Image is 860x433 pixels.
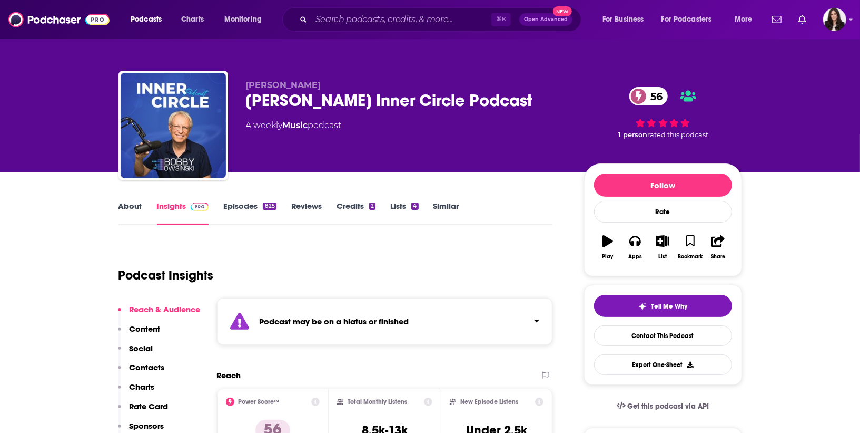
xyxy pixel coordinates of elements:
[130,324,161,334] p: Content
[246,80,321,90] span: [PERSON_NAME]
[640,87,668,105] span: 56
[217,298,553,345] section: Click to expand status details
[553,6,572,16] span: New
[594,295,732,317] button: tell me why sparkleTell Me Why
[594,228,621,266] button: Play
[651,302,687,311] span: Tell Me Why
[735,12,753,27] span: More
[594,174,732,197] button: Follow
[594,325,732,346] a: Contact This Podcast
[594,354,732,375] button: Export One-Sheet
[677,228,704,266] button: Bookmark
[628,254,642,260] div: Apps
[118,267,214,283] h1: Podcast Insights
[118,201,142,225] a: About
[217,11,275,28] button: open menu
[627,402,709,411] span: Get this podcast via API
[130,343,153,353] p: Social
[263,203,276,210] div: 825
[524,17,568,22] span: Open Advanced
[8,9,110,30] img: Podchaser - Follow, Share and Rate Podcasts
[655,11,727,28] button: open menu
[595,11,657,28] button: open menu
[678,254,703,260] div: Bookmark
[131,12,162,27] span: Podcasts
[181,12,204,27] span: Charts
[390,201,418,225] a: Lists4
[311,11,491,28] input: Search podcasts, credits, & more...
[602,254,613,260] div: Play
[130,362,165,372] p: Contacts
[118,343,153,363] button: Social
[602,12,644,27] span: For Business
[223,201,276,225] a: Episodes825
[649,228,676,266] button: List
[130,382,155,392] p: Charts
[157,201,209,225] a: InsightsPodchaser Pro
[608,393,718,419] a: Get this podcast via API
[118,324,161,343] button: Content
[491,13,511,26] span: ⌘ K
[118,362,165,382] button: Contacts
[118,304,201,324] button: Reach & Audience
[727,11,766,28] button: open menu
[629,87,668,105] a: 56
[121,73,226,178] img: Bobby Owsinski's Inner Circle Podcast
[619,131,648,139] span: 1 person
[823,8,846,31] img: User Profile
[768,11,786,28] a: Show notifications dropdown
[460,398,518,406] h2: New Episode Listens
[260,316,409,326] strong: Podcast may be on a hiatus or finished
[519,13,572,26] button: Open AdvancedNew
[659,254,667,260] div: List
[711,254,725,260] div: Share
[638,302,647,311] img: tell me why sparkle
[130,304,201,314] p: Reach & Audience
[174,11,210,28] a: Charts
[823,8,846,31] button: Show profile menu
[411,203,418,210] div: 4
[246,119,342,132] div: A weekly podcast
[118,401,169,421] button: Rate Card
[594,201,732,223] div: Rate
[584,80,742,146] div: 56 1 personrated this podcast
[348,398,407,406] h2: Total Monthly Listens
[291,201,322,225] a: Reviews
[283,120,308,130] a: Music
[794,11,810,28] a: Show notifications dropdown
[661,12,712,27] span: For Podcasters
[123,11,175,28] button: open menu
[621,228,649,266] button: Apps
[433,201,459,225] a: Similar
[337,201,375,225] a: Credits2
[217,370,241,380] h2: Reach
[239,398,280,406] h2: Power Score™
[704,228,732,266] button: Share
[191,203,209,211] img: Podchaser Pro
[118,382,155,401] button: Charts
[823,8,846,31] span: Logged in as RebeccaShapiro
[369,203,375,210] div: 2
[130,421,164,431] p: Sponsors
[224,12,262,27] span: Monitoring
[648,131,709,139] span: rated this podcast
[292,7,591,32] div: Search podcasts, credits, & more...
[130,401,169,411] p: Rate Card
